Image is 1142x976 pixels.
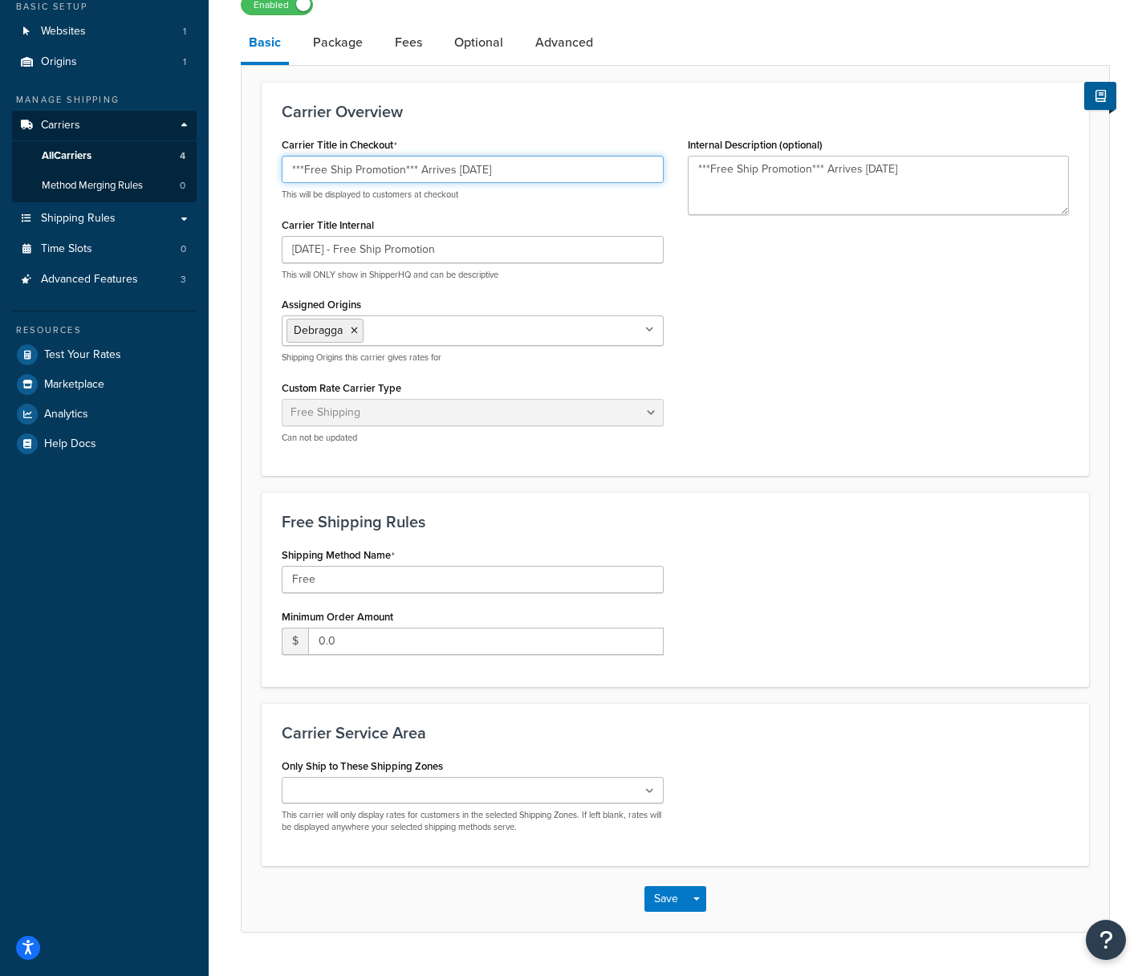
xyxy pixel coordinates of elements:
[44,378,104,392] span: Marketplace
[282,382,401,394] label: Custom Rate Carrier Type
[387,23,430,62] a: Fees
[688,139,823,151] label: Internal Description (optional)
[282,724,1069,742] h3: Carrier Service Area
[12,17,197,47] li: Websites
[12,47,197,77] a: Origins1
[305,23,371,62] a: Package
[282,611,393,623] label: Minimum Order Amount
[644,886,688,912] button: Save
[181,242,186,256] span: 0
[12,93,197,107] div: Manage Shipping
[12,340,197,369] a: Test Your Rates
[294,322,343,339] span: Debragga
[42,179,143,193] span: Method Merging Rules
[12,370,197,399] a: Marketplace
[282,189,664,201] p: This will be displayed to customers at checkout
[41,55,77,69] span: Origins
[282,628,308,655] span: $
[282,299,361,311] label: Assigned Origins
[282,139,397,152] label: Carrier Title in Checkout
[282,809,664,834] p: This carrier will only display rates for customers in the selected Shipping Zones. If left blank,...
[12,171,197,201] li: Method Merging Rules
[41,212,116,226] span: Shipping Rules
[12,265,197,295] li: Advanced Features
[282,103,1069,120] h3: Carrier Overview
[688,156,1070,215] textarea: ***Free Ship Promotion*** Arrives [DATE]
[44,348,121,362] span: Test Your Rates
[12,400,197,429] a: Analytics
[12,265,197,295] a: Advanced Features3
[42,149,91,163] span: All Carriers
[41,273,138,287] span: Advanced Features
[44,408,88,421] span: Analytics
[181,273,186,287] span: 3
[44,437,96,451] span: Help Docs
[527,23,601,62] a: Advanced
[183,55,186,69] span: 1
[282,432,664,444] p: Can not be updated
[41,119,80,132] span: Carriers
[12,234,197,264] li: Time Slots
[41,242,92,256] span: Time Slots
[1086,920,1126,960] button: Open Resource Center
[282,219,374,231] label: Carrier Title Internal
[12,171,197,201] a: Method Merging Rules0
[12,111,197,140] a: Carriers
[12,204,197,234] a: Shipping Rules
[282,760,443,772] label: Only Ship to These Shipping Zones
[41,25,86,39] span: Websites
[12,323,197,337] div: Resources
[241,23,289,65] a: Basic
[183,25,186,39] span: 1
[446,23,511,62] a: Optional
[12,429,197,458] a: Help Docs
[180,149,185,163] span: 4
[282,549,395,562] label: Shipping Method Name
[12,47,197,77] li: Origins
[12,234,197,264] a: Time Slots0
[12,17,197,47] a: Websites1
[282,513,1069,531] h3: Free Shipping Rules
[180,179,185,193] span: 0
[282,269,664,281] p: This will ONLY show in ShipperHQ and can be descriptive
[12,141,197,171] a: AllCarriers4
[1084,82,1116,110] button: Show Help Docs
[12,111,197,202] li: Carriers
[282,352,664,364] p: Shipping Origins this carrier gives rates for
